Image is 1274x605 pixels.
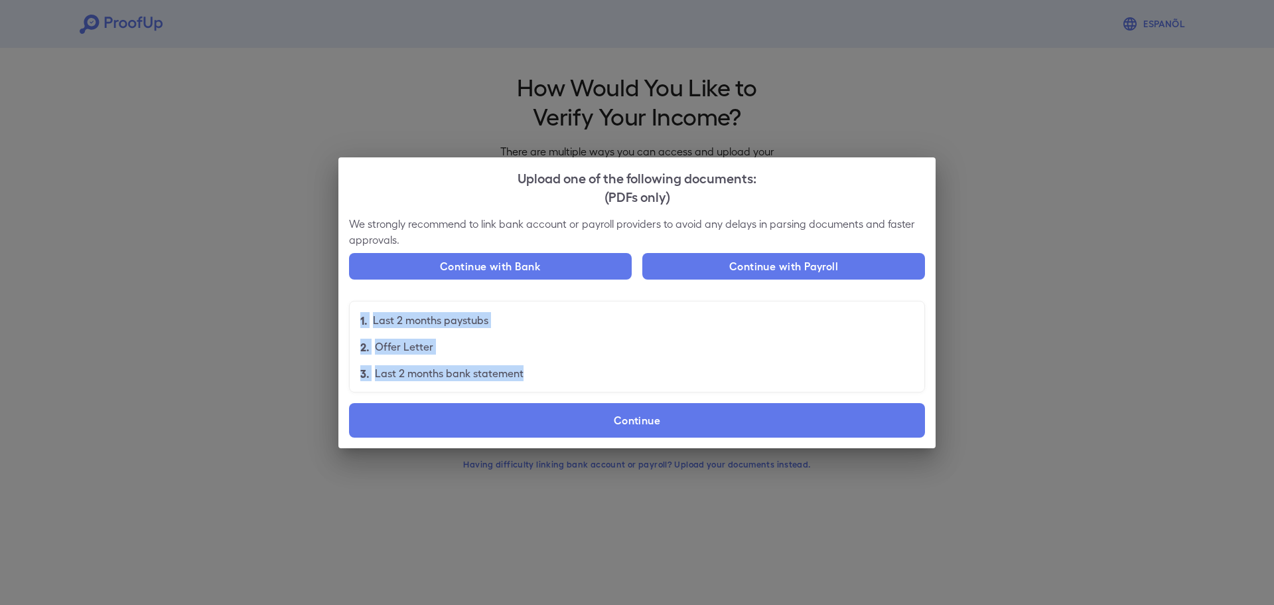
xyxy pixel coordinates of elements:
[349,253,632,280] button: Continue with Bank
[338,157,936,216] h2: Upload one of the following documents:
[360,365,370,381] p: 3.
[360,312,368,328] p: 1.
[349,187,925,205] div: (PDFs only)
[349,403,925,438] label: Continue
[360,339,370,355] p: 2.
[373,312,488,328] p: Last 2 months paystubs
[642,253,925,280] button: Continue with Payroll
[375,339,433,355] p: Offer Letter
[375,365,524,381] p: Last 2 months bank statement
[349,216,925,248] p: We strongly recommend to link bank account or payroll providers to avoid any delays in parsing do...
